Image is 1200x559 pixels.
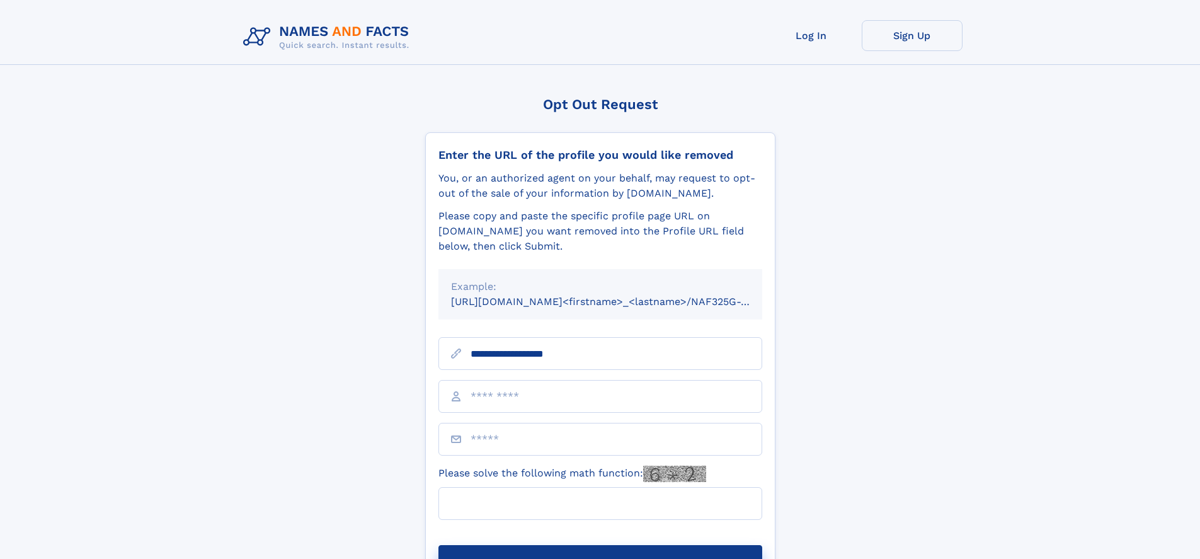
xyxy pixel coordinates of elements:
a: Log In [761,20,862,51]
div: Opt Out Request [425,96,775,112]
div: You, or an authorized agent on your behalf, may request to opt-out of the sale of your informatio... [438,171,762,201]
label: Please solve the following math function: [438,466,706,482]
div: Example: [451,279,750,294]
div: Enter the URL of the profile you would like removed [438,148,762,162]
img: Logo Names and Facts [238,20,420,54]
small: [URL][DOMAIN_NAME]<firstname>_<lastname>/NAF325G-xxxxxxxx [451,296,786,308]
a: Sign Up [862,20,963,51]
div: Please copy and paste the specific profile page URL on [DOMAIN_NAME] you want removed into the Pr... [438,209,762,254]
